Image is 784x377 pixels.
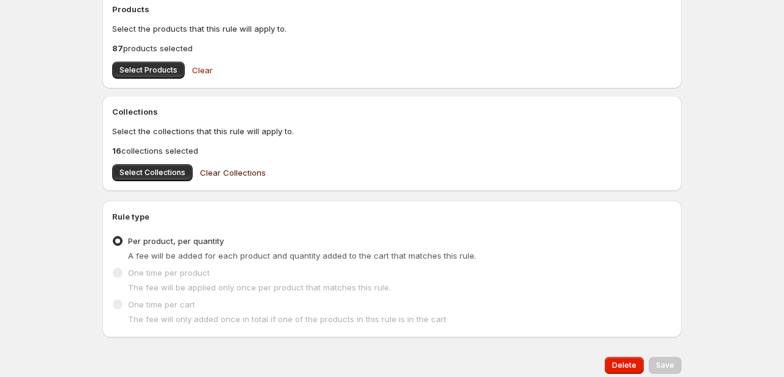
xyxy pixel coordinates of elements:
[112,210,672,223] h2: Rule type
[612,361,636,370] span: Delete
[200,167,266,179] span: Clear Collections
[112,42,672,54] p: products selected
[128,300,195,309] span: One time per cart
[193,160,273,185] button: Clear Collections
[112,106,672,118] h2: Collections
[112,3,672,15] h2: Products
[605,357,644,374] button: Delete
[128,236,224,246] span: Per product, per quantity
[128,282,391,292] span: The fee will be applied only once per product that matches this rule.
[112,62,185,79] button: Select Products
[192,64,213,76] span: Clear
[112,164,193,181] button: Select Collections
[112,43,123,53] b: 87
[128,268,210,278] span: One time per product
[119,65,177,75] span: Select Products
[112,125,672,137] p: Select the collections that this rule will apply to.
[128,314,446,324] span: The fee will only added once in total if one of the products in this rule is in the cart
[112,145,672,157] p: collections selected
[112,146,121,156] b: 16
[185,58,220,82] button: Clear
[112,23,672,35] p: Select the products that this rule will apply to.
[119,168,185,178] span: Select Collections
[128,251,476,260] span: A fee will be added for each product and quantity added to the cart that matches this rule.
